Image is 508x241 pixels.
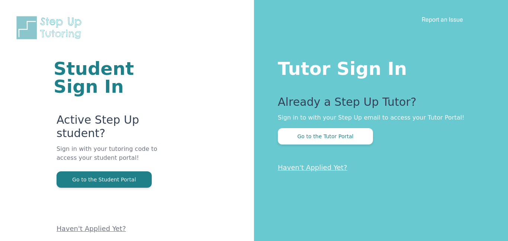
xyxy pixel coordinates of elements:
[54,60,165,95] h1: Student Sign In
[278,128,373,145] button: Go to the Tutor Portal
[278,133,373,140] a: Go to the Tutor Portal
[278,95,478,113] p: Already a Step Up Tutor?
[278,57,478,77] h1: Tutor Sign In
[57,171,152,188] button: Go to the Student Portal
[57,225,126,232] a: Haven't Applied Yet?
[15,15,86,41] img: Step Up Tutoring horizontal logo
[278,113,478,122] p: Sign in to with your Step Up email to access your Tutor Portal!
[422,16,463,23] a: Report an Issue
[278,164,347,171] a: Haven't Applied Yet?
[57,145,165,171] p: Sign in with your tutoring code to access your student portal!
[57,113,165,145] p: Active Step Up student?
[57,176,152,183] a: Go to the Student Portal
